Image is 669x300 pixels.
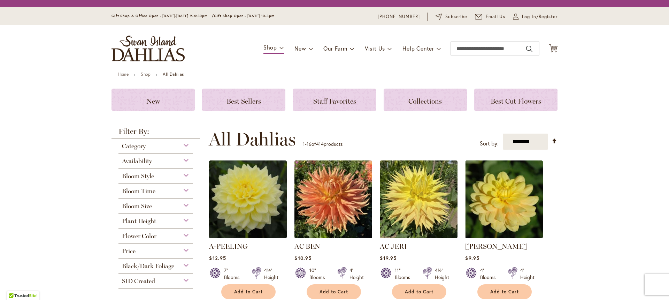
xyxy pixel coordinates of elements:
span: Flower Color [122,232,156,240]
div: 4' Height [520,267,535,281]
img: AC BEN [294,160,372,238]
span: 414 [316,141,324,147]
span: New [294,45,306,52]
div: 10" Blooms [309,267,329,281]
span: Add to Cart [234,289,263,295]
span: Price [122,247,136,255]
span: $10.95 [294,255,311,261]
a: A-PEELING [209,242,248,250]
span: Availability [122,157,152,165]
a: AC BEN [294,242,320,250]
span: Help Center [402,45,434,52]
a: New [111,89,195,111]
span: 1 [303,141,305,147]
span: Visit Us [365,45,385,52]
span: Category [122,142,146,150]
a: Home [118,72,129,77]
strong: Filter By: [111,128,200,139]
span: Subscribe [445,13,467,20]
button: Add to Cart [221,284,276,299]
a: AC BEN [294,233,372,240]
a: Subscribe [436,13,467,20]
span: Best Sellers [226,97,261,105]
strong: All Dahlias [163,72,184,77]
span: Gift Shop Open - [DATE] 10-3pm [214,14,275,18]
div: 4½' Height [264,267,278,281]
span: Add to Cart [320,289,348,295]
span: Add to Cart [405,289,433,295]
span: Our Farm [323,45,347,52]
span: Log In/Register [522,13,557,20]
a: Best Sellers [202,89,285,111]
div: 4½' Height [435,267,449,281]
button: Search [526,43,532,54]
span: $19.95 [380,255,396,261]
div: 7" Blooms [224,267,244,281]
label: Sort by: [480,137,499,150]
span: Plant Height [122,217,156,225]
span: Gift Shop & Office Open - [DATE]-[DATE] 9-4:30pm / [111,14,214,18]
a: Log In/Register [513,13,557,20]
span: SID Created [122,277,155,285]
span: New [146,97,160,105]
span: Staff Favorites [313,97,356,105]
span: Black/Dark Foliage [122,262,174,270]
span: Add to Cart [490,289,519,295]
a: AC JERI [380,242,407,250]
button: Add to Cart [477,284,532,299]
span: Bloom Size [122,202,152,210]
iframe: Launch Accessibility Center [5,275,25,295]
span: $9.95 [465,255,479,261]
span: Bloom Style [122,172,154,180]
p: - of products [303,138,343,150]
a: A-Peeling [209,233,287,240]
a: Collections [384,89,467,111]
a: Best Cut Flowers [474,89,557,111]
span: Shop [263,44,277,51]
a: [PERSON_NAME] [465,242,527,250]
img: AC Jeri [380,160,457,238]
a: Shop [141,72,151,77]
span: Collections [408,97,442,105]
a: Staff Favorites [293,89,376,111]
a: AC Jeri [380,233,457,240]
button: Add to Cart [392,284,446,299]
a: Email Us [475,13,506,20]
div: 4" Blooms [480,267,500,281]
a: [PHONE_NUMBER] [378,13,420,20]
span: 16 [307,141,312,147]
a: store logo [111,36,185,61]
a: AHOY MATEY [465,233,543,240]
span: Best Cut Flowers [491,97,541,105]
button: Add to Cart [307,284,361,299]
span: Bloom Time [122,187,155,195]
span: $12.95 [209,255,226,261]
div: 4' Height [349,267,364,281]
img: AHOY MATEY [465,160,543,238]
span: Email Us [486,13,506,20]
img: A-Peeling [209,160,287,238]
div: 11" Blooms [395,267,414,281]
span: All Dahlias [209,129,296,150]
